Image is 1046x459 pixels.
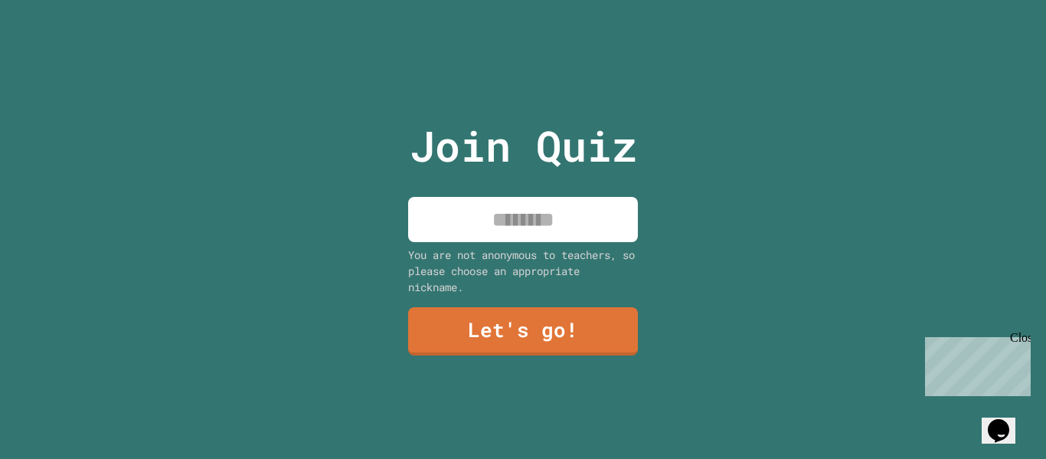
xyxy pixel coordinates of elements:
div: Chat with us now!Close [6,6,106,97]
iframe: chat widget [919,331,1031,396]
p: Join Quiz [410,114,637,178]
a: Let's go! [408,307,638,356]
div: You are not anonymous to teachers, so please choose an appropriate nickname. [408,247,638,295]
iframe: chat widget [982,398,1031,444]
